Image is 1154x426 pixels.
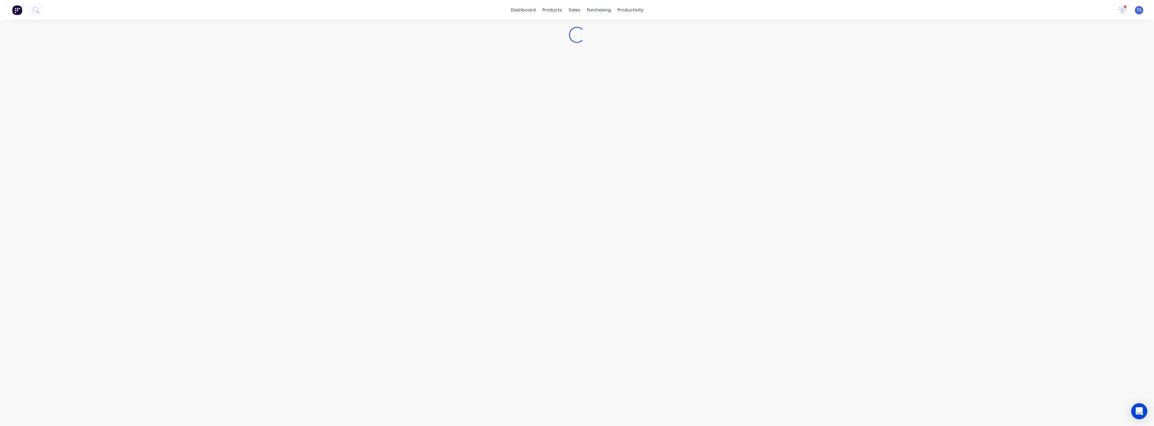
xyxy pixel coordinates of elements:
a: dashboard [508,5,539,15]
img: Factory [12,5,22,15]
span: TS [1137,7,1142,13]
div: sales [565,5,584,15]
div: productivity [614,5,647,15]
div: Open Intercom Messenger [1131,403,1147,419]
div: products [539,5,565,15]
div: purchasing [584,5,614,15]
